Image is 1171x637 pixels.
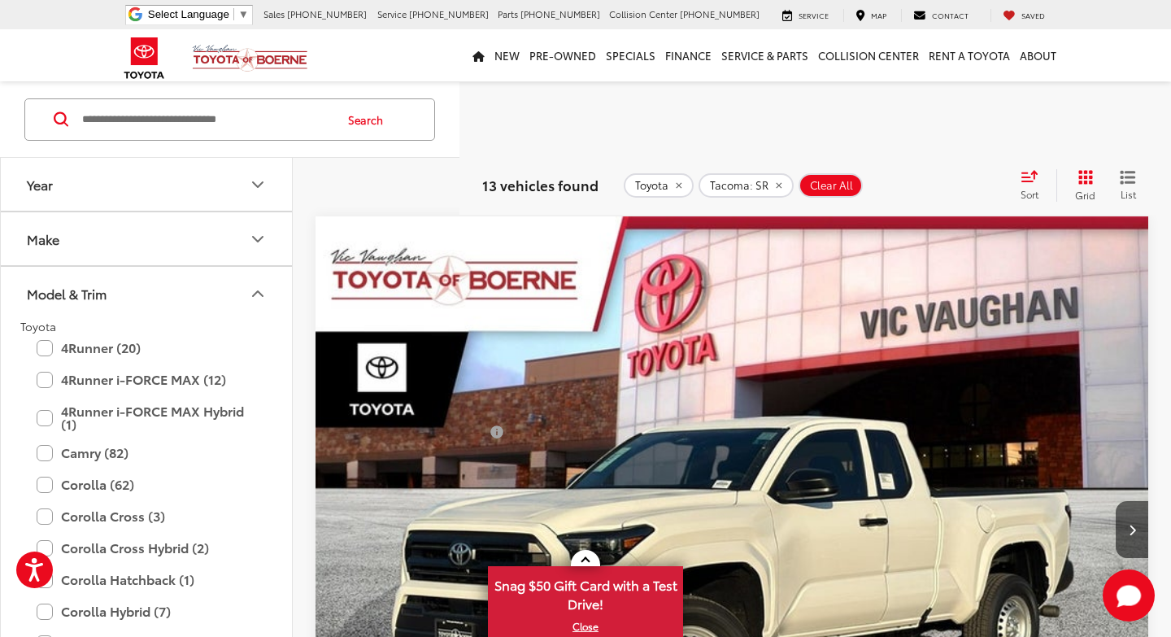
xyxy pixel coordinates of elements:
button: MakeMake [1,212,294,265]
span: Collision Center [609,7,677,20]
a: Collision Center [813,29,924,81]
button: Grid View [1056,169,1108,202]
a: Map [843,9,899,22]
span: Snag $50 Gift Card with a Test Drive! [490,568,681,617]
label: Camry (82) [37,438,256,467]
label: Corolla Hatchback (1) [37,565,256,594]
span: [PHONE_NUMBER] [680,7,760,20]
button: Toggle Chat Window [1103,569,1155,622]
label: 4Runner i-FORCE MAX Hybrid (1) [37,397,256,438]
button: List View [1108,169,1148,202]
span: 13 vehicles found [482,175,599,194]
span: List [1120,187,1136,201]
span: Map [871,10,886,20]
a: New [490,29,525,81]
button: Next image [1116,501,1148,558]
button: Model & TrimModel & Trim [1,267,294,320]
button: Clear All [799,173,863,198]
span: Service [799,10,829,20]
span: Grid [1075,188,1095,202]
span: ​ [233,8,234,20]
label: 4Runner i-FORCE MAX (12) [37,365,256,394]
button: remove Tacoma: SR [699,173,794,198]
span: Clear All [810,179,853,192]
a: Service [770,9,841,22]
a: Select Language​ [148,8,249,20]
span: Toyota [635,179,668,192]
label: Corolla Cross Hybrid (2) [37,534,256,562]
img: Toyota [114,32,175,85]
span: Toyota [20,318,56,334]
div: Model & Trim [27,286,107,301]
a: About [1015,29,1061,81]
button: Select sort value [1012,169,1056,202]
span: Select Language [148,8,229,20]
input: Search by Make, Model, or Keyword [81,100,333,139]
div: Year [248,175,268,194]
a: Specials [601,29,660,81]
span: Sales [263,7,285,20]
span: ▼ [238,8,249,20]
a: My Saved Vehicles [990,9,1057,22]
a: Contact [901,9,981,22]
img: Vic Vaughan Toyota of Boerne [192,44,308,72]
span: [PHONE_NUMBER] [287,7,367,20]
div: Make [27,231,59,247]
span: Contact [932,10,969,20]
button: Search [333,99,407,140]
div: Make [248,229,268,249]
a: Rent a Toyota [924,29,1015,81]
label: Corolla (62) [37,470,256,499]
span: Service [377,7,407,20]
a: Pre-Owned [525,29,601,81]
a: Finance [660,29,716,81]
button: YearYear [1,158,294,211]
label: 4Runner (20) [37,334,256,362]
svg: Start Chat [1103,569,1155,622]
span: Parts [498,7,518,20]
button: remove Toyota [624,173,694,198]
span: [PHONE_NUMBER] [520,7,600,20]
label: Corolla Cross (3) [37,502,256,530]
span: Saved [1021,10,1045,20]
a: Service & Parts: Opens in a new tab [716,29,813,81]
div: Model & Trim [248,284,268,303]
span: [PHONE_NUMBER] [409,7,489,20]
span: Sort [1021,187,1038,201]
label: Corolla Hybrid (7) [37,597,256,626]
div: Year [27,177,53,192]
a: Home [468,29,490,81]
span: Tacoma: SR [710,179,768,192]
